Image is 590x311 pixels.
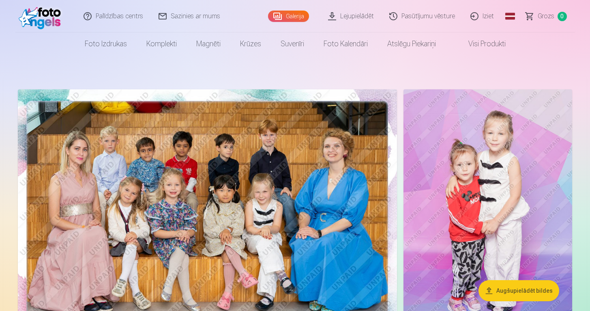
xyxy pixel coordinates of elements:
a: Krūzes [230,32,271,55]
img: /fa1 [19,3,65,29]
a: Magnēti [187,32,230,55]
button: Augšupielādēt bildes [478,280,559,301]
a: Suvenīri [271,32,314,55]
a: Atslēgu piekariņi [378,32,446,55]
span: Grozs [538,11,554,21]
a: Komplekti [137,32,187,55]
a: Foto kalendāri [314,32,378,55]
span: 0 [558,12,567,21]
a: Foto izdrukas [75,32,137,55]
a: Visi produkti [446,32,515,55]
a: Galerija [268,11,309,22]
